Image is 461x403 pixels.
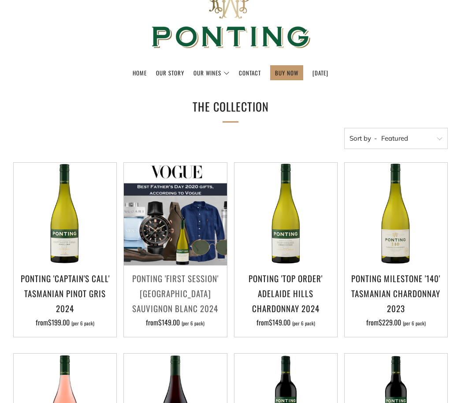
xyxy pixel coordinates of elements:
a: Ponting 'Captain's Call' Tasmanian Pinot Gris 2024 from$199.00 (per 6 pack) [14,271,116,326]
span: $149.00 [158,317,180,328]
span: $149.00 [269,317,290,328]
span: $199.00 [48,317,70,328]
span: from [146,317,204,328]
span: (per 6 pack) [182,321,204,326]
span: (per 6 pack) [71,321,94,326]
span: from [366,317,426,328]
span: $229.00 [379,317,401,328]
span: from [257,317,315,328]
a: Ponting Milestone '140' Tasmanian Chardonnay 2023 from$229.00 (per 6 pack) [345,271,447,326]
span: (per 6 pack) [292,321,315,326]
a: Contact [239,66,261,80]
a: Our Story [156,66,184,80]
h3: Ponting 'Top Order' Adelaide Hills Chardonnay 2024 [239,271,333,316]
a: Our Wines [193,66,230,80]
h3: Ponting 'First Session' [GEOGRAPHIC_DATA] Sauvignon Blanc 2024 [128,271,222,316]
a: Ponting 'Top Order' Adelaide Hills Chardonnay 2024 from$149.00 (per 6 pack) [234,271,337,326]
h1: The Collection [122,97,339,117]
h3: Ponting 'Captain's Call' Tasmanian Pinot Gris 2024 [18,271,112,316]
a: Ponting 'First Session' [GEOGRAPHIC_DATA] Sauvignon Blanc 2024 from$149.00 (per 6 pack) [124,271,227,326]
span: (per 6 pack) [403,321,426,326]
a: BUY NOW [275,66,298,80]
a: Home [133,66,147,80]
a: [DATE] [312,66,328,80]
h3: Ponting Milestone '140' Tasmanian Chardonnay 2023 [349,271,443,316]
span: from [36,317,94,328]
